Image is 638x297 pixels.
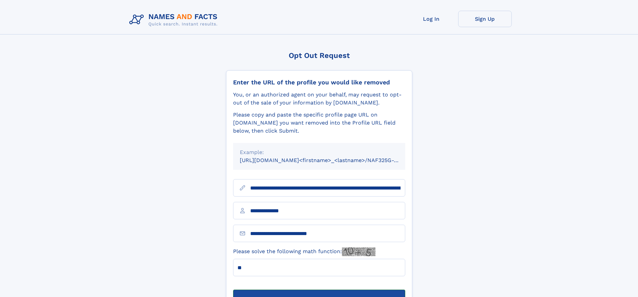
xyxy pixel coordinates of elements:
[240,148,399,156] div: Example:
[458,11,512,27] a: Sign Up
[127,11,223,29] img: Logo Names and Facts
[226,51,412,60] div: Opt Out Request
[233,247,375,256] label: Please solve the following math function:
[233,79,405,86] div: Enter the URL of the profile you would like removed
[233,91,405,107] div: You, or an authorized agent on your behalf, may request to opt-out of the sale of your informatio...
[240,157,418,163] small: [URL][DOMAIN_NAME]<firstname>_<lastname>/NAF325G-xxxxxxxx
[405,11,458,27] a: Log In
[233,111,405,135] div: Please copy and paste the specific profile page URL on [DOMAIN_NAME] you want removed into the Pr...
